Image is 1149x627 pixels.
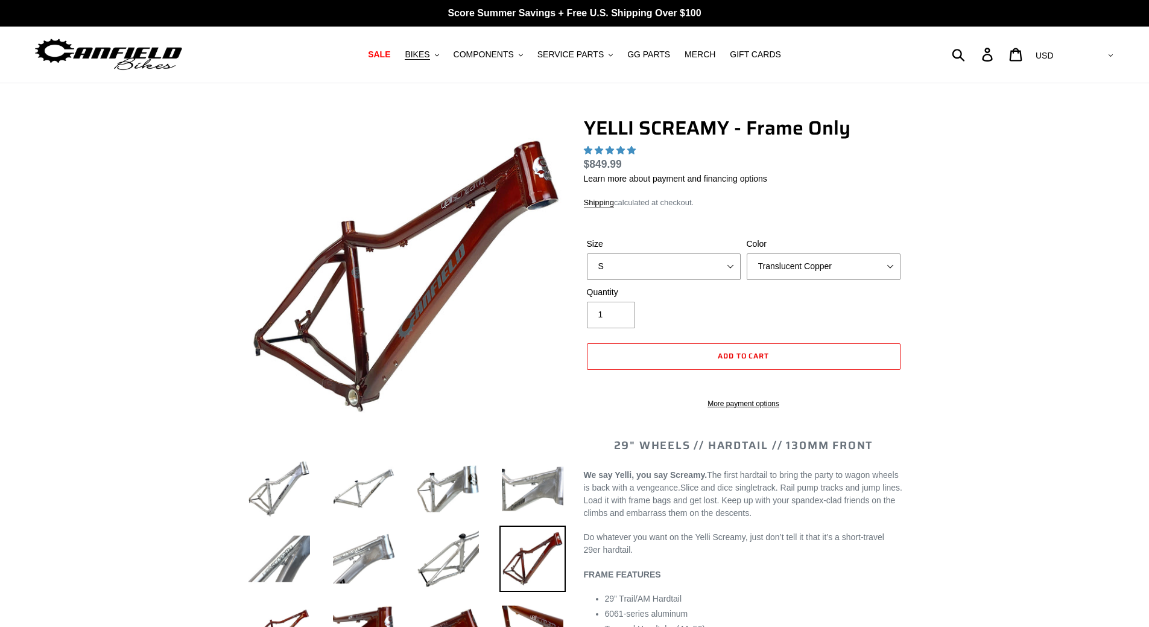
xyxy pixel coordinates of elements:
[399,46,445,63] button: BIKES
[587,343,901,370] button: Add to cart
[415,456,481,522] img: Load image into Gallery viewer, YELLI SCREAMY - Frame Only
[537,49,604,60] span: SERVICE PARTS
[331,456,397,522] img: Load image into Gallery viewer, YELLI SCREAMY - Frame Only
[584,116,904,139] h1: YELLI SCREAMY - Frame Only
[614,437,873,454] span: 29" WHEELS // HARDTAIL // 130MM FRONT
[587,238,741,250] label: Size
[33,36,184,74] img: Canfield Bikes
[584,145,638,155] span: 5.00 stars
[584,470,707,480] b: We say Yelli, you say Screamy.
[730,49,781,60] span: GIFT CARDS
[584,158,622,170] span: $849.99
[685,49,715,60] span: MERCH
[362,46,396,63] a: SALE
[627,49,670,60] span: GG PARTS
[679,46,721,63] a: MERCH
[584,469,904,520] p: Slice and dice singletrack. Rail pump tracks and jump lines. Load it with frame bags and get lost...
[248,119,563,434] img: YELLI SCREAMY - Frame Only
[587,286,741,299] label: Quantity
[499,456,566,522] img: Load image into Gallery viewer, YELLI SCREAMY - Frame Only
[415,526,481,592] img: Load image into Gallery viewer, YELLI SCREAMY - Frame Only
[605,609,688,619] span: 6061-series aluminum
[405,49,429,60] span: BIKES
[584,570,661,579] b: FRAME FEATURES
[605,594,682,603] span: 29” Trail/AM Hardtail
[587,398,901,409] a: More payment options
[584,198,615,208] a: Shipping
[724,46,787,63] a: GIFT CARDS
[246,526,312,592] img: Load image into Gallery viewer, YELLI SCREAMY - Frame Only
[584,174,767,183] a: Learn more about payment and financing options
[621,46,676,63] a: GG PARTS
[584,532,884,555] span: Do whatever you want on the Yelli Screamy, just don’t tell it that it’s a short-travel 29er hardt...
[531,46,619,63] button: SERVICE PARTS
[331,526,397,592] img: Load image into Gallery viewer, YELLI SCREAMY - Frame Only
[958,41,989,68] input: Search
[448,46,529,63] button: COMPONENTS
[718,350,770,361] span: Add to cart
[499,526,566,592] img: Load image into Gallery viewer, YELLI SCREAMY - Frame Only
[584,197,904,209] div: calculated at checkout.
[368,49,390,60] span: SALE
[584,470,899,492] span: The first hardtail to bring the party to wagon wheels is back with a vengeance.
[246,456,312,522] img: Load image into Gallery viewer, YELLI SCREAMY - Frame Only
[454,49,514,60] span: COMPONENTS
[747,238,901,250] label: Color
